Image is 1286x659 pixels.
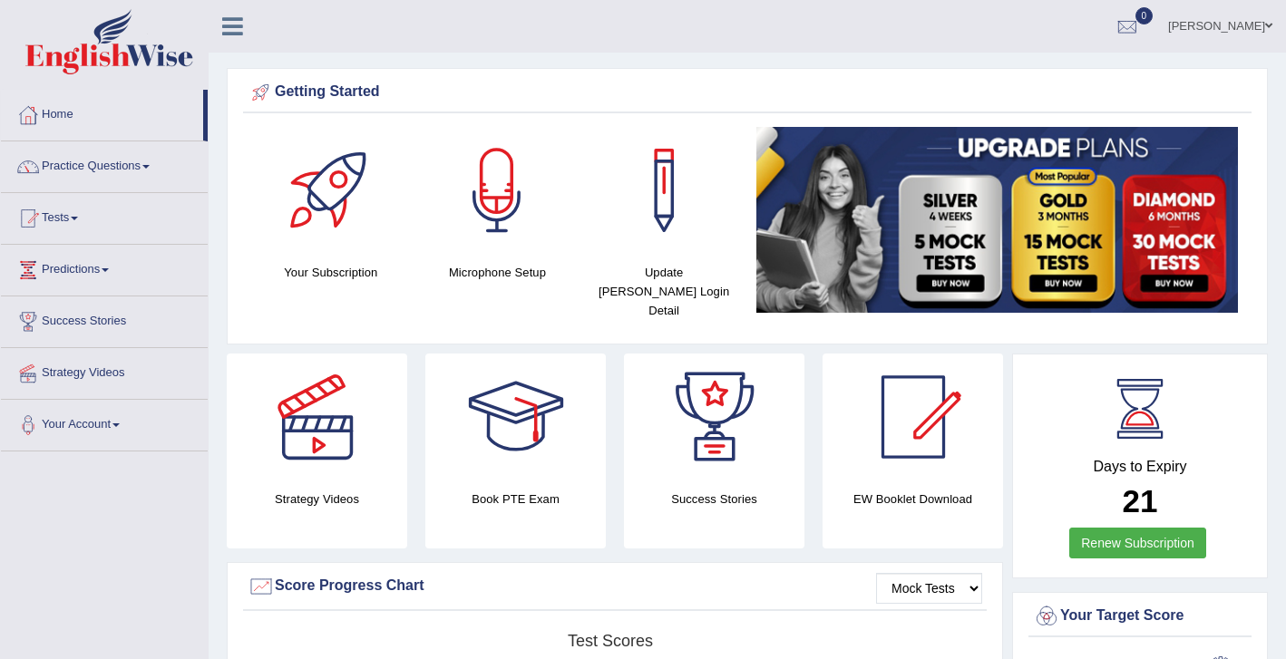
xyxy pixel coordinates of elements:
a: Strategy Videos [1,348,208,393]
img: small5.jpg [756,127,1238,313]
h4: EW Booklet Download [823,489,1003,509]
div: Getting Started [248,79,1247,106]
a: Renew Subscription [1069,528,1206,558]
h4: Your Subscription [257,263,405,282]
span: 0 [1135,7,1154,24]
a: Home [1,90,203,135]
h4: Book PTE Exam [425,489,606,509]
a: Tests [1,193,208,238]
h4: Days to Expiry [1033,459,1247,475]
h4: Strategy Videos [227,489,407,509]
div: Score Progress Chart [248,573,982,600]
div: Your Target Score [1033,603,1247,630]
a: Practice Questions [1,141,208,187]
a: Predictions [1,245,208,290]
tspan: Test scores [568,632,653,650]
h4: Success Stories [624,489,804,509]
h4: Microphone Setup [424,263,572,282]
b: 21 [1123,483,1158,518]
a: Your Account [1,400,208,445]
a: Success Stories [1,296,208,342]
h4: Update [PERSON_NAME] Login Detail [589,263,738,320]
